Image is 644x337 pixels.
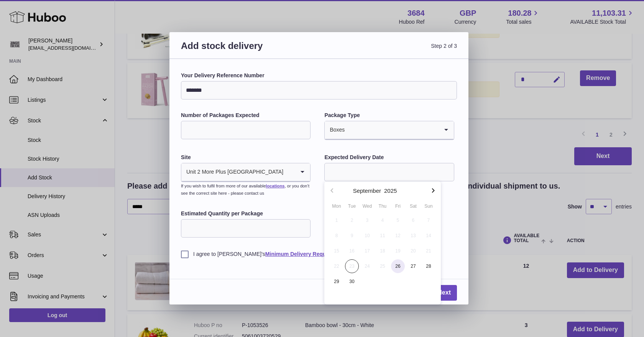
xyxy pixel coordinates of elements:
[266,184,284,188] a: locations
[391,213,405,227] span: 5
[391,259,405,273] span: 26
[421,243,436,259] button: 21
[376,259,389,273] span: 25
[406,259,421,274] button: 27
[406,259,420,273] span: 27
[391,229,405,243] span: 12
[344,203,360,210] div: Tue
[324,112,454,119] label: Package Type
[329,203,344,210] div: Mon
[330,275,343,288] span: 29
[181,154,310,161] label: Site
[376,229,389,243] span: 11
[375,213,390,228] button: 4
[324,154,454,161] label: Expected Delivery Date
[265,251,348,257] a: Minimum Delivery Requirements
[330,259,343,273] span: 22
[353,188,381,194] button: September
[181,72,457,79] label: Your Delivery Reference Number
[345,275,359,288] span: 30
[360,213,374,227] span: 3
[181,210,310,217] label: Estimated Quantity per Package
[325,121,345,139] span: Boxes
[330,213,343,227] span: 1
[431,285,457,301] a: Next
[181,163,284,181] span: Unit 2 More Plus [GEOGRAPHIC_DATA]
[319,40,457,61] span: Step 2 of 3
[375,228,390,243] button: 11
[422,244,435,258] span: 21
[181,163,310,182] div: Search for option
[345,259,359,273] span: 23
[406,244,420,258] span: 20
[181,251,457,258] label: I agree to [PERSON_NAME]'s
[344,274,360,289] button: 30
[330,244,343,258] span: 15
[360,259,374,273] span: 24
[344,259,360,274] button: 23
[329,243,344,259] button: 15
[421,203,436,210] div: Sun
[390,213,406,228] button: 5
[422,229,435,243] span: 14
[360,243,375,259] button: 17
[329,228,344,243] button: 8
[406,228,421,243] button: 13
[390,259,406,274] button: 26
[376,244,389,258] span: 18
[421,228,436,243] button: 14
[375,203,390,210] div: Thu
[375,243,390,259] button: 18
[325,121,453,140] div: Search for option
[329,274,344,289] button: 29
[391,244,405,258] span: 19
[406,213,420,227] span: 6
[360,244,374,258] span: 17
[406,229,420,243] span: 13
[375,259,390,274] button: 25
[421,259,436,274] button: 28
[360,259,375,274] button: 24
[344,243,360,259] button: 16
[360,229,374,243] span: 10
[406,203,421,210] div: Sat
[360,228,375,243] button: 10
[421,213,436,228] button: 7
[360,213,375,228] button: 3
[345,121,438,139] input: Search for option
[345,244,359,258] span: 16
[345,229,359,243] span: 9
[329,213,344,228] button: 1
[390,203,406,210] div: Fri
[344,213,360,228] button: 2
[360,203,375,210] div: Wed
[181,184,309,195] small: If you wish to fulfil from more of our available , or you don’t see the correct site here - pleas...
[329,259,344,274] button: 22
[330,229,343,243] span: 8
[181,40,319,61] h3: Add stock delivery
[422,213,435,227] span: 7
[384,188,397,194] button: 2025
[181,112,310,119] label: Number of Packages Expected
[284,163,295,181] input: Search for option
[390,243,406,259] button: 19
[390,228,406,243] button: 12
[345,213,359,227] span: 2
[422,259,435,273] span: 28
[406,243,421,259] button: 20
[406,213,421,228] button: 6
[344,228,360,243] button: 9
[376,213,389,227] span: 4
